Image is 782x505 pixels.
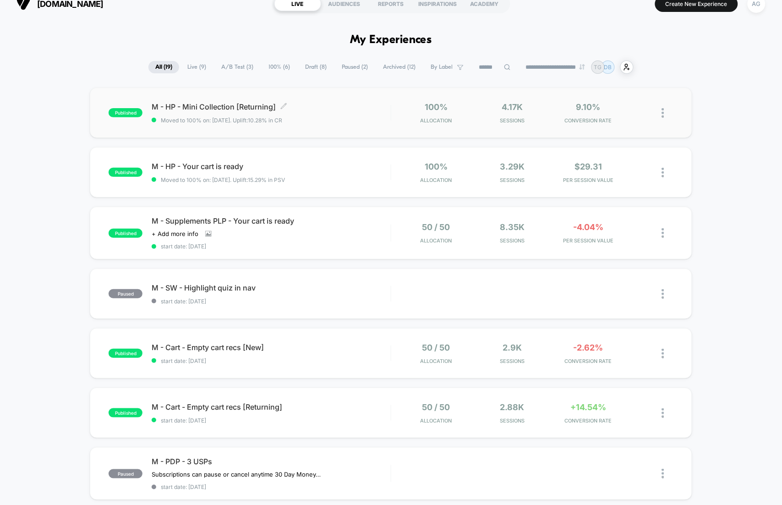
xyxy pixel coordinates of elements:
[662,168,664,177] img: close
[476,417,548,424] span: Sessions
[152,402,390,412] span: M - Cart - Empty cart recs [Returning]
[425,102,448,112] span: 100%
[662,108,664,118] img: close
[109,168,142,177] span: published
[109,408,142,417] span: published
[574,162,602,171] span: $29.31
[502,102,523,112] span: 4.17k
[214,61,260,73] span: A/B Test ( 3 )
[161,117,282,124] span: Moved to 100% on: [DATE] . Uplift: 10.28% in CR
[350,33,432,47] h1: My Experiences
[421,177,452,183] span: Allocation
[152,343,390,352] span: M - Cart - Empty cart recs [New]
[152,283,390,292] span: M - SW - Highlight quiz in nav
[552,177,624,183] span: PER SESSION VALUE
[109,108,142,117] span: published
[421,358,452,364] span: Allocation
[476,237,548,244] span: Sessions
[425,162,448,171] span: 100%
[573,222,603,232] span: -4.04%
[152,357,390,364] span: start date: [DATE]
[574,343,603,352] span: -2.62%
[604,64,612,71] p: DB
[662,349,664,358] img: close
[152,162,390,171] span: M - HP - Your cart is ready
[152,243,390,250] span: start date: [DATE]
[552,237,624,244] span: PER SESSION VALUE
[662,469,664,478] img: close
[662,289,664,299] img: close
[500,222,525,232] span: 8.35k
[262,61,297,73] span: 100% ( 6 )
[662,408,664,418] img: close
[500,402,525,412] span: 2.88k
[576,102,601,112] span: 9.10%
[152,417,390,424] span: start date: [DATE]
[421,417,452,424] span: Allocation
[152,471,322,478] span: Subscriptions can pause or cancel anytime 30 Day Money-Back Guarantee 200,000+ Happy Customers
[161,176,285,183] span: Moved to 100% on: [DATE] . Uplift: 15.29% in PSV
[552,117,624,124] span: CONVERSION RATE
[109,289,142,298] span: paused
[109,349,142,358] span: published
[152,230,198,237] span: + Add more info
[662,228,664,238] img: close
[421,117,452,124] span: Allocation
[500,162,525,171] span: 3.29k
[152,216,390,225] span: M - Supplements PLP - Your cart is ready
[580,64,585,70] img: end
[298,61,334,73] span: Draft ( 8 )
[180,61,213,73] span: Live ( 9 )
[376,61,422,73] span: Archived ( 12 )
[476,177,548,183] span: Sessions
[335,61,375,73] span: Paused ( 2 )
[476,358,548,364] span: Sessions
[594,64,602,71] p: TG
[152,483,390,490] span: start date: [DATE]
[552,358,624,364] span: CONVERSION RATE
[152,457,390,466] span: M - PDP - 3 USPs
[148,61,179,73] span: All ( 19 )
[109,469,142,478] span: paused
[422,343,450,352] span: 50 / 50
[503,343,522,352] span: 2.9k
[421,237,452,244] span: Allocation
[476,117,548,124] span: Sessions
[422,222,450,232] span: 50 / 50
[109,229,142,238] span: published
[570,402,606,412] span: +14.54%
[422,402,450,412] span: 50 / 50
[152,102,390,111] span: M - HP - Mini Collection [Returning]
[152,298,390,305] span: start date: [DATE]
[431,64,453,71] span: By Label
[552,417,624,424] span: CONVERSION RATE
